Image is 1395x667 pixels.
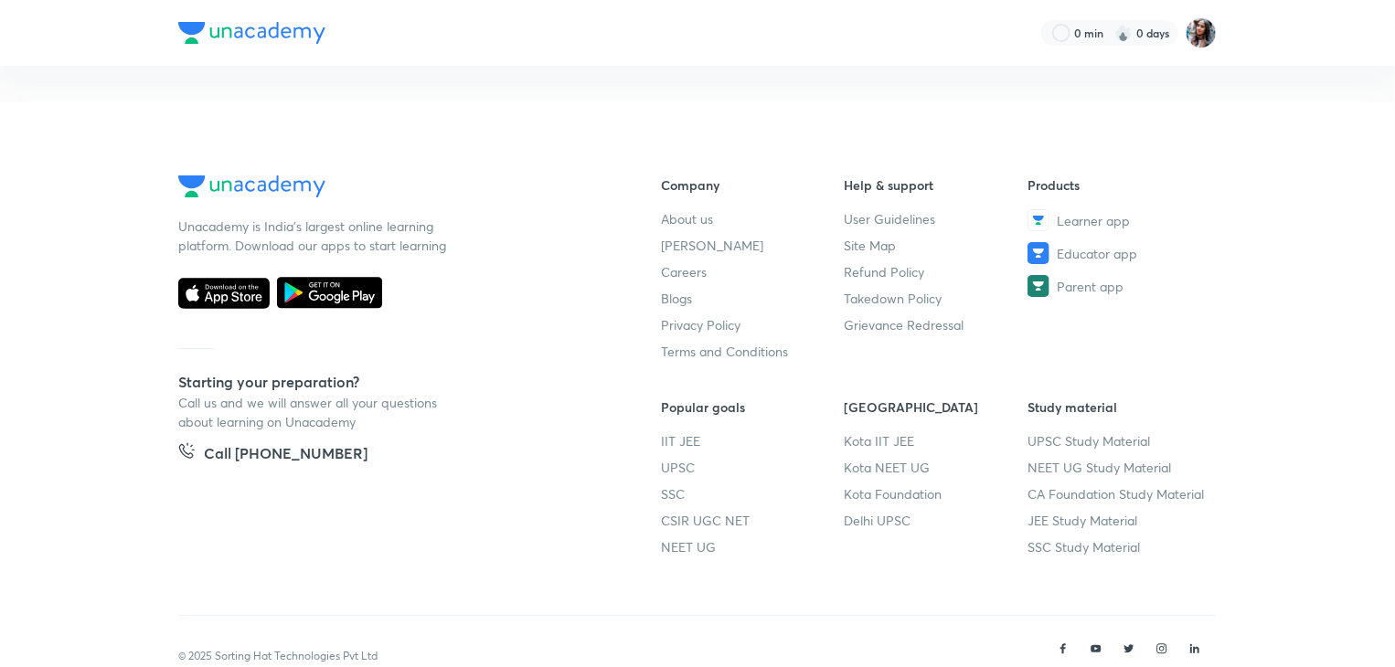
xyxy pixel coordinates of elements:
a: JEE Study Material [1028,511,1211,530]
h6: Help & support [845,175,1028,195]
h5: Call [PHONE_NUMBER] [204,442,367,468]
a: Delhi UPSC [845,511,1028,530]
a: About us [661,209,845,228]
a: Grievance Redressal [845,315,1028,334]
a: Company Logo [178,175,602,202]
a: Parent app [1028,275,1211,297]
span: Learner app [1057,211,1130,230]
a: Privacy Policy [661,315,845,334]
a: NEET UG Study Material [1028,458,1211,477]
a: Kota NEET UG [845,458,1028,477]
a: Educator app [1028,242,1211,264]
a: [PERSON_NAME] [661,236,845,255]
span: Parent app [1057,277,1123,296]
img: Neha Kardam [1186,17,1217,48]
a: User Guidelines [845,209,1028,228]
a: Site Map [845,236,1028,255]
span: Careers [661,262,707,281]
img: Company Logo [178,22,325,44]
a: NEET UG [661,537,845,556]
a: Refund Policy [845,262,1028,281]
img: Company Logo [178,175,325,197]
a: Call [PHONE_NUMBER] [178,442,367,468]
a: Learner app [1028,209,1211,231]
a: Terms and Conditions [661,342,845,361]
a: CSIR UGC NET [661,511,845,530]
a: Kota IIT JEE [845,431,1028,450]
a: UPSC Study Material [1028,431,1211,450]
h6: [GEOGRAPHIC_DATA] [845,397,1028,417]
img: Learner app [1028,209,1049,231]
a: Blogs [661,289,845,308]
p: Call us and we will answer all your questions about learning on Unacademy [178,393,453,431]
img: streak [1114,24,1133,42]
h5: Starting your preparation? [178,371,602,393]
img: Parent app [1028,275,1049,297]
a: Kota Foundation [845,484,1028,503]
h6: Company [661,175,845,195]
img: Educator app [1028,242,1049,264]
h6: Popular goals [661,397,845,417]
a: UPSC [661,458,845,477]
a: CA Foundation Study Material [1028,484,1211,503]
h6: Study material [1028,397,1211,417]
p: © 2025 Sorting Hat Technologies Pvt Ltd [178,648,378,664]
h6: Products [1028,175,1211,195]
a: SSC Study Material [1028,537,1211,556]
p: Unacademy is India’s largest online learning platform. Download our apps to start learning [178,217,453,255]
a: IIT JEE [661,431,845,450]
a: Careers [661,262,845,281]
a: Takedown Policy [845,289,1028,308]
span: Educator app [1057,244,1137,263]
a: SSC [661,484,845,503]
